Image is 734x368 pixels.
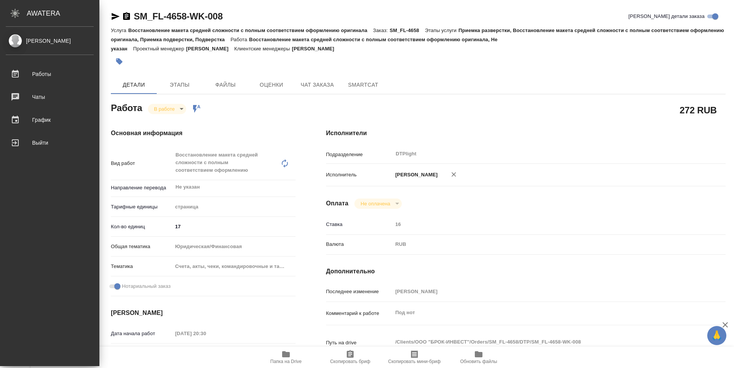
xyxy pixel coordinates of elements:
[318,347,382,368] button: Скопировать бриф
[111,37,497,52] p: Восстановление макета средней сложности с полным соответствием оформлению оригинала, Не указан
[710,328,723,344] span: 🙏
[393,306,692,319] textarea: Под нот
[326,171,393,179] p: Исполнитель
[148,104,186,114] div: В работе
[393,286,692,297] input: Пустое поле
[122,12,131,21] button: Скопировать ссылку
[234,46,292,52] p: Клиентские менеджеры
[358,200,392,207] button: Не оплачена
[6,114,94,126] div: График
[270,359,302,364] span: Папка на Drive
[6,91,94,103] div: Чаты
[6,37,94,45] div: [PERSON_NAME]
[161,80,198,90] span: Этапы
[345,80,382,90] span: SmartCat
[111,160,172,167] p: Вид работ
[6,68,94,80] div: Работы
[134,11,223,21] a: SM_FL-4658-WK-008
[111,308,296,318] h4: [PERSON_NAME]
[2,110,97,129] a: График
[2,87,97,107] a: Чаты
[299,80,336,90] span: Чат заказа
[122,282,171,290] span: Нотариальный заказ
[680,103,717,116] h2: 272 RUB
[111,243,172,250] p: Общая тематика
[6,137,94,148] div: Выйти
[393,219,692,230] input: Пустое поле
[207,80,244,90] span: Файлы
[393,171,438,179] p: [PERSON_NAME]
[460,359,497,364] span: Обновить файлы
[111,12,120,21] button: Скопировать ссылку для ЯМессенджера
[326,199,349,208] h4: Оплата
[111,203,172,211] p: Тарифные единицы
[393,336,692,349] textarea: /Clients/ООО "БРОК-ИНВЕСТ"/Orders/SM_FL-4658/DTP/SM_FL-4658-WK-008
[390,27,425,33] p: SM_FL-4658
[326,267,726,276] h4: Дополнительно
[111,27,128,33] p: Услуга
[172,221,296,232] input: ✎ Введи что-нибудь
[292,46,340,52] p: [PERSON_NAME]
[172,260,296,273] div: Счета, акты, чеки, командировочные и таможенные документы
[326,240,393,248] p: Валюта
[354,199,401,209] div: В работе
[707,326,726,345] button: 🙏
[111,223,172,231] p: Кол-во единиц
[152,106,177,112] button: В работе
[111,330,172,337] p: Дата начала работ
[111,100,142,114] h2: Работа
[326,288,393,295] p: Последнее изменение
[447,347,511,368] button: Обновить файлы
[382,347,447,368] button: Скопировать мини-бриф
[254,347,318,368] button: Папка на Drive
[231,37,249,42] p: Работа
[27,6,99,21] div: AWATERA
[128,27,373,33] p: Восстановление макета средней сложности с полным соответствием оформлению оригинала
[111,184,172,192] p: Направление перевода
[330,359,370,364] span: Скопировать бриф
[172,200,296,213] div: страница
[373,27,390,33] p: Заказ:
[628,13,705,20] span: [PERSON_NAME] детали заказа
[111,129,296,138] h4: Основная информация
[326,151,393,158] p: Подразделение
[111,53,128,70] button: Добавить тэг
[2,133,97,152] a: Выйти
[326,129,726,138] h4: Исполнители
[2,65,97,84] a: Работы
[388,359,440,364] span: Скопировать мини-бриф
[133,46,186,52] p: Проектный менеджер
[172,240,296,253] div: Юридическая/Финансовая
[326,310,393,317] p: Комментарий к работе
[115,80,152,90] span: Детали
[425,27,458,33] p: Этапы услуги
[393,238,692,251] div: RUB
[172,328,239,339] input: Пустое поле
[326,221,393,228] p: Ставка
[445,166,462,183] button: Удалить исполнителя
[186,46,234,52] p: [PERSON_NAME]
[326,339,393,347] p: Путь на drive
[253,80,290,90] span: Оценки
[111,263,172,270] p: Тематика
